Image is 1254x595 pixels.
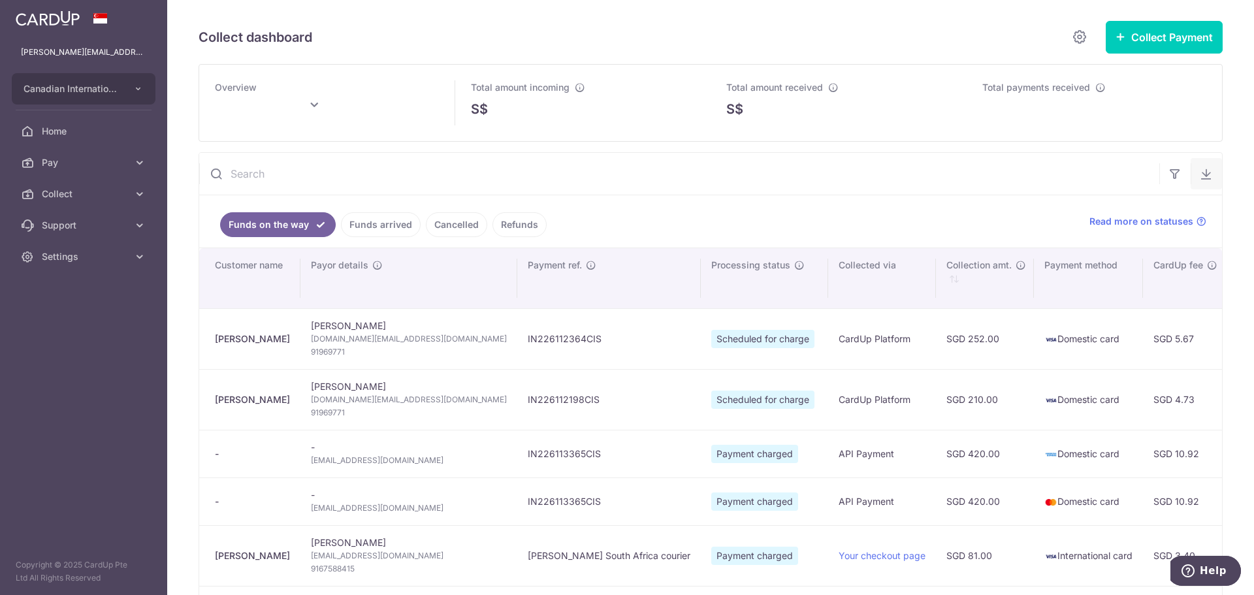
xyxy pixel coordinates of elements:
[1170,556,1241,588] iframe: Opens a widget where you can find more information
[215,495,290,508] div: -
[199,153,1159,195] input: Search
[828,248,936,308] th: Collected via
[300,477,517,525] td: -
[828,430,936,477] td: API Payment
[517,430,701,477] td: IN226113365CIS
[300,308,517,369] td: [PERSON_NAME]
[220,212,336,237] a: Funds on the way
[1143,430,1228,477] td: SGD 10.92
[300,525,517,586] td: [PERSON_NAME]
[1034,248,1143,308] th: Payment method
[1034,308,1143,369] td: Domestic card
[215,393,290,406] div: [PERSON_NAME]
[828,308,936,369] td: CardUp Platform
[215,332,290,346] div: [PERSON_NAME]
[426,212,487,237] a: Cancelled
[982,82,1090,93] span: Total payments received
[1089,215,1206,228] a: Read more on statuses
[492,212,547,237] a: Refunds
[517,369,701,430] td: IN226112198CIS
[711,547,798,565] span: Payment charged
[311,549,507,562] span: [EMAIL_ADDRESS][DOMAIN_NAME]
[528,259,582,272] span: Payment ref.
[300,248,517,308] th: Payor details
[1106,21,1223,54] button: Collect Payment
[711,391,814,409] span: Scheduled for charge
[839,550,925,561] a: Your checkout page
[828,477,936,525] td: API Payment
[1143,525,1228,586] td: SGD 3.40
[517,308,701,369] td: IN226112364CIS
[936,430,1034,477] td: SGD 420.00
[311,259,368,272] span: Payor details
[471,99,488,119] span: S$
[1143,477,1228,525] td: SGD 10.92
[1143,248,1228,308] th: CardUp fee
[300,369,517,430] td: [PERSON_NAME]
[1034,430,1143,477] td: Domestic card
[517,477,701,525] td: IN226113365CIS
[311,346,507,359] span: 91969771
[42,125,128,138] span: Home
[341,212,421,237] a: Funds arrived
[517,525,701,586] td: [PERSON_NAME] South Africa courier
[726,99,743,119] span: S$
[215,549,290,562] div: [PERSON_NAME]
[828,369,936,430] td: CardUp Platform
[936,525,1034,586] td: SGD 81.00
[12,73,155,105] button: Canadian International School Pte Ltd
[29,9,56,21] span: Help
[311,332,507,346] span: [DOMAIN_NAME][EMAIL_ADDRESS][DOMAIN_NAME]
[42,250,128,263] span: Settings
[711,492,798,511] span: Payment charged
[199,27,312,48] h5: Collect dashboard
[711,330,814,348] span: Scheduled for charge
[311,454,507,467] span: [EMAIL_ADDRESS][DOMAIN_NAME]
[1044,333,1057,346] img: visa-sm-192604c4577d2d35970c8ed26b86981c2741ebd56154ab54ad91a526f0f24972.png
[1034,369,1143,430] td: Domestic card
[24,82,120,95] span: Canadian International School Pte Ltd
[311,406,507,419] span: 91969771
[936,477,1034,525] td: SGD 420.00
[42,156,128,169] span: Pay
[1044,394,1057,407] img: visa-sm-192604c4577d2d35970c8ed26b86981c2741ebd56154ab54ad91a526f0f24972.png
[1044,448,1057,461] img: american-express-sm-c955881869ff4294d00fd038735fb651958d7f10184fcf1bed3b24c57befb5f2.png
[946,259,1012,272] span: Collection amt.
[300,430,517,477] td: -
[215,82,257,93] span: Overview
[42,187,128,201] span: Collect
[21,46,146,59] p: [PERSON_NAME][EMAIL_ADDRESS][PERSON_NAME][DOMAIN_NAME]
[42,219,128,232] span: Support
[517,248,701,308] th: Payment ref.
[199,248,300,308] th: Customer name
[1089,215,1193,228] span: Read more on statuses
[936,248,1034,308] th: Collection amt. : activate to sort column ascending
[711,259,790,272] span: Processing status
[936,308,1034,369] td: SGD 252.00
[1143,369,1228,430] td: SGD 4.73
[711,445,798,463] span: Payment charged
[726,82,823,93] span: Total amount received
[311,393,507,406] span: [DOMAIN_NAME][EMAIL_ADDRESS][DOMAIN_NAME]
[1044,550,1057,563] img: visa-sm-192604c4577d2d35970c8ed26b86981c2741ebd56154ab54ad91a526f0f24972.png
[1044,496,1057,509] img: mastercard-sm-87a3fd1e0bddd137fecb07648320f44c262e2538e7db6024463105ddbc961eb2.png
[471,82,570,93] span: Total amount incoming
[701,248,828,308] th: Processing status
[1153,259,1203,272] span: CardUp fee
[936,369,1034,430] td: SGD 210.00
[311,502,507,515] span: [EMAIL_ADDRESS][DOMAIN_NAME]
[215,447,290,460] div: -
[311,562,507,575] span: 9167588415
[1034,525,1143,586] td: International card
[16,10,80,26] img: CardUp
[1143,308,1228,369] td: SGD 5.67
[1034,477,1143,525] td: Domestic card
